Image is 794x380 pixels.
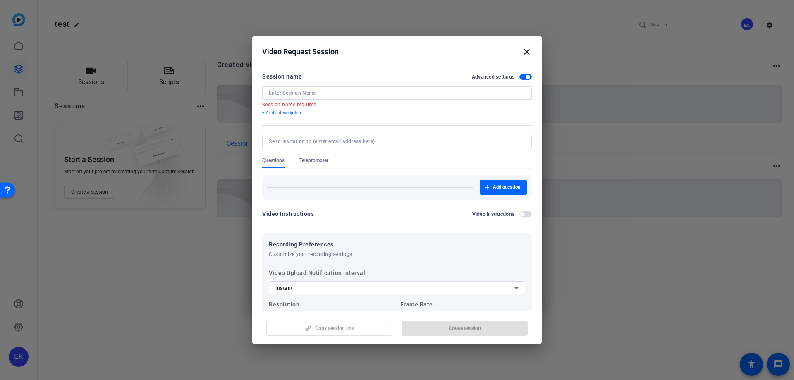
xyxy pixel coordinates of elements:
span: Add question [493,184,520,191]
span: Customize your recording settings [269,251,352,258]
div: Video Request Session [262,47,532,57]
input: Enter Session Name [269,90,525,96]
span: Recording Preferences [269,239,352,249]
h2: Advanced settings [472,74,514,80]
mat-error: Session name required [262,100,525,109]
p: + Add a description [262,110,532,116]
h2: Video Instructions [472,211,515,217]
span: Teleprompter [299,157,328,164]
label: Video Upload Notification Interval [269,268,525,294]
button: Add question [480,180,527,195]
span: Questions [262,157,285,164]
input: Send invitation to (enter email address here) [269,138,522,145]
mat-icon: close [522,47,532,57]
div: Video Instructions [262,209,314,219]
span: Instant [275,285,293,291]
div: Session name [262,72,302,81]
